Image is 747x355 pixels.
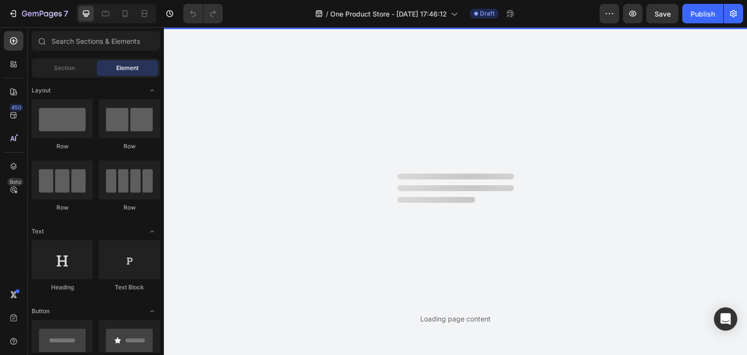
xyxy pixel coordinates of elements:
[32,307,50,316] span: Button
[32,283,93,292] div: Heading
[144,224,160,239] span: Toggle open
[32,86,51,95] span: Layout
[99,283,160,292] div: Text Block
[183,4,223,23] div: Undo/Redo
[7,178,23,186] div: Beta
[144,303,160,319] span: Toggle open
[144,83,160,98] span: Toggle open
[32,203,93,212] div: Row
[655,10,671,18] span: Save
[330,9,447,19] span: One Product Store - [DATE] 17:46:12
[480,9,495,18] span: Draft
[54,64,75,72] span: Section
[326,9,328,19] span: /
[64,8,68,19] p: 7
[420,314,491,324] div: Loading page content
[32,227,44,236] span: Text
[32,31,160,51] input: Search Sections & Elements
[714,307,737,331] div: Open Intercom Messenger
[116,64,139,72] span: Element
[691,9,715,19] div: Publish
[4,4,72,23] button: 7
[682,4,723,23] button: Publish
[99,142,160,151] div: Row
[32,142,93,151] div: Row
[99,203,160,212] div: Row
[9,104,23,111] div: 450
[646,4,678,23] button: Save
